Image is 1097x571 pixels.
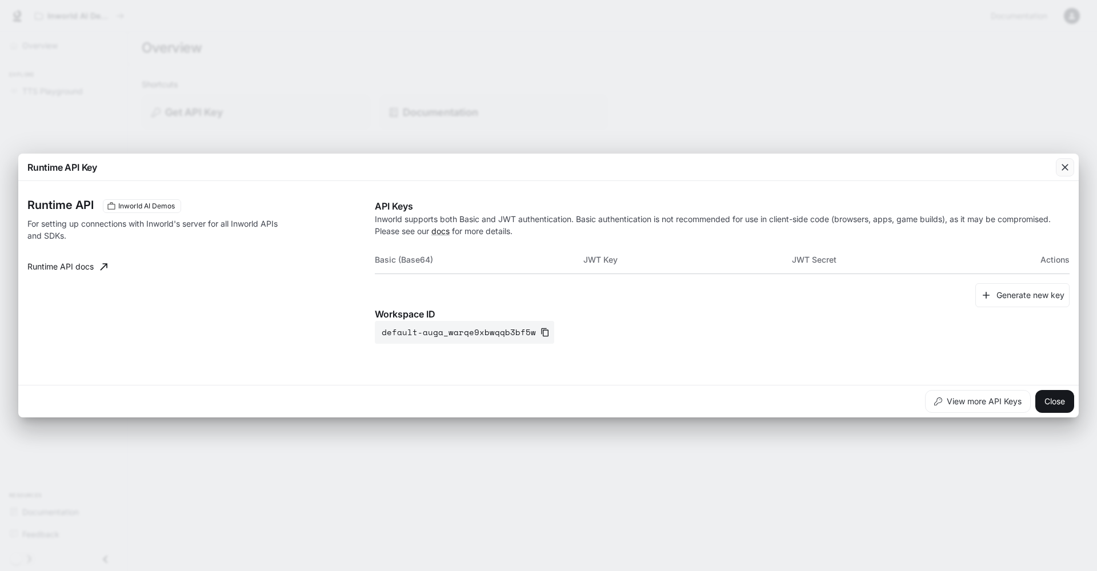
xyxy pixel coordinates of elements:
[583,246,792,274] th: JWT Key
[1000,246,1070,274] th: Actions
[27,218,281,242] p: For setting up connections with Inworld's server for all Inworld APIs and SDKs.
[431,226,450,236] a: docs
[792,246,1000,274] th: JWT Secret
[103,199,181,213] div: These keys will apply to your current workspace only
[375,321,554,344] button: default-auga_warqe9xbwqqb3bf5w
[23,255,112,278] a: Runtime API docs
[375,307,1070,321] p: Workspace ID
[375,213,1070,237] p: Inworld supports both Basic and JWT authentication. Basic authentication is not recommended for u...
[27,199,94,211] h3: Runtime API
[27,160,97,174] p: Runtime API Key
[375,199,1070,213] p: API Keys
[114,201,179,211] span: Inworld AI Demos
[975,283,1070,308] button: Generate new key
[925,390,1031,413] button: View more API Keys
[1035,390,1074,413] button: Close
[375,246,583,274] th: Basic (Base64)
